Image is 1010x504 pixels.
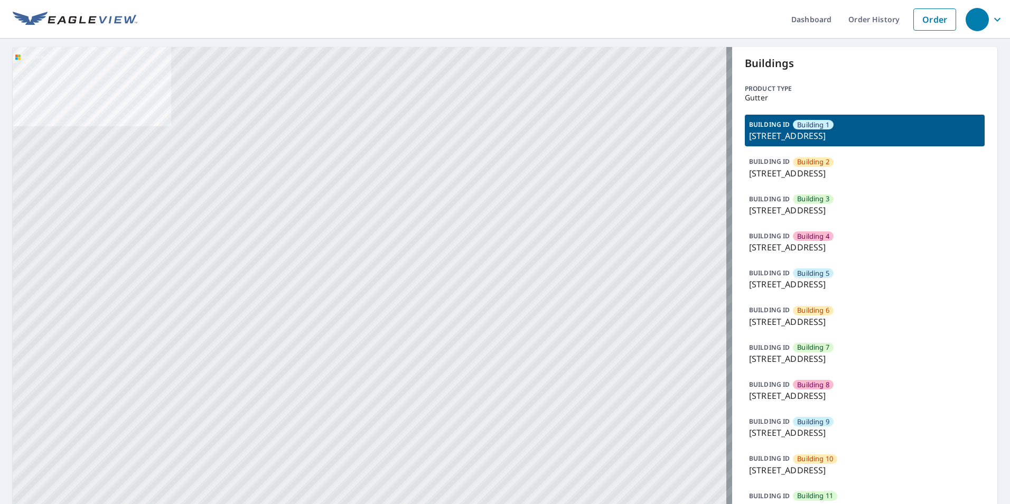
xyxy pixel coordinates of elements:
[749,268,790,277] p: BUILDING ID
[745,84,985,94] p: Product type
[749,120,790,129] p: BUILDING ID
[749,380,790,389] p: BUILDING ID
[745,94,985,102] p: Gutter
[913,8,956,31] a: Order
[749,194,790,203] p: BUILDING ID
[749,167,980,180] p: [STREET_ADDRESS]
[749,464,980,477] p: [STREET_ADDRESS]
[797,120,829,130] span: Building 1
[797,417,829,427] span: Building 9
[749,305,790,314] p: BUILDING ID
[749,204,980,217] p: [STREET_ADDRESS]
[797,454,833,464] span: Building 10
[797,194,829,204] span: Building 3
[13,12,137,27] img: EV Logo
[749,343,790,352] p: BUILDING ID
[797,231,829,241] span: Building 4
[797,491,833,501] span: Building 11
[797,342,829,352] span: Building 7
[797,268,829,278] span: Building 5
[749,157,790,166] p: BUILDING ID
[749,389,980,402] p: [STREET_ADDRESS]
[749,231,790,240] p: BUILDING ID
[749,491,790,500] p: BUILDING ID
[797,305,829,315] span: Building 6
[749,129,980,142] p: [STREET_ADDRESS]
[797,380,829,390] span: Building 8
[749,278,980,291] p: [STREET_ADDRESS]
[745,55,985,71] p: Buildings
[749,315,980,328] p: [STREET_ADDRESS]
[749,454,790,463] p: BUILDING ID
[749,417,790,426] p: BUILDING ID
[749,352,980,365] p: [STREET_ADDRESS]
[797,157,829,167] span: Building 2
[749,426,980,439] p: [STREET_ADDRESS]
[749,241,980,254] p: [STREET_ADDRESS]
